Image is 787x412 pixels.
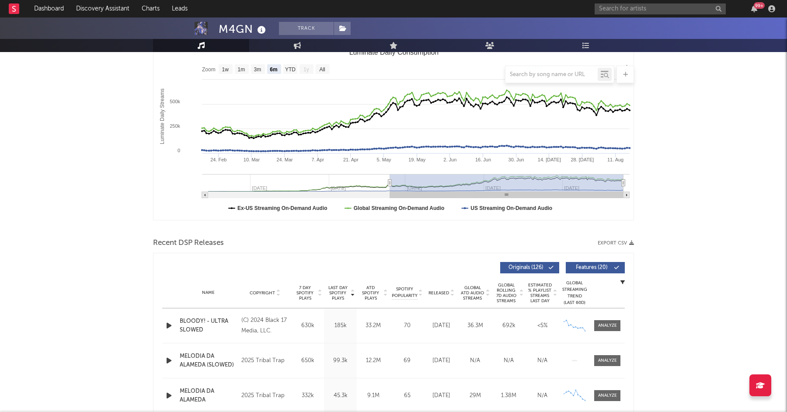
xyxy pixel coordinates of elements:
[276,157,293,162] text: 24. Mar
[427,321,456,330] div: [DATE]
[528,356,557,365] div: N/A
[180,317,237,334] a: BLOODY! - ULTRA SLOWED
[500,262,559,273] button: Originals(126)
[180,290,237,296] div: Name
[494,356,523,365] div: N/A
[210,157,226,162] text: 24. Feb
[293,321,322,330] div: 630k
[237,205,327,211] text: Ex-US Streaming On-Demand Audio
[571,157,594,162] text: 28. [DATE]
[326,321,355,330] div: 185k
[170,99,180,104] text: 500k
[494,321,523,330] div: 692k
[219,22,268,36] div: M4GN
[293,391,322,400] div: 332k
[241,356,289,366] div: 2025 Tribal Trap
[508,157,524,162] text: 30. Jun
[470,205,552,211] text: US Streaming On-Demand Audio
[153,45,634,220] svg: Luminate Daily Consumption
[241,391,289,401] div: 2025 Tribal Trap
[754,2,765,9] div: 99 +
[408,157,426,162] text: 19. May
[751,5,757,12] button: 99+
[293,285,317,301] span: 7 Day Spotify Plays
[427,356,456,365] div: [DATE]
[359,285,382,301] span: ATD Spotify Plays
[494,391,523,400] div: 1.38M
[392,356,422,365] div: 69
[475,157,491,162] text: 16. Jun
[460,356,490,365] div: N/A
[349,49,439,56] text: Luminate Daily Consumption
[392,286,418,299] span: Spotify Popularity
[528,321,557,330] div: <5%
[244,157,260,162] text: 10. Mar
[528,391,557,400] div: N/A
[460,321,490,330] div: 36.3M
[506,265,546,270] span: Originals ( 126 )
[359,391,387,400] div: 9.1M
[428,290,449,296] span: Released
[595,3,726,14] input: Search for artists
[392,391,422,400] div: 65
[354,205,445,211] text: Global Streaming On-Demand Audio
[427,391,456,400] div: [DATE]
[392,321,422,330] div: 70
[443,157,456,162] text: 2. Jun
[566,262,625,273] button: Features(20)
[326,356,355,365] div: 99.3k
[460,285,484,301] span: Global ATD Audio Streams
[571,265,612,270] span: Features ( 20 )
[311,157,324,162] text: 7. Apr
[359,321,387,330] div: 33.2M
[326,391,355,400] div: 45.3k
[505,71,598,78] input: Search by song name or URL
[180,352,237,369] a: MELODIA DA ALAMEDA (SLOWED)
[326,285,349,301] span: Last Day Spotify Plays
[153,238,224,248] span: Recent DSP Releases
[494,283,518,304] span: Global Rolling 7D Audio Streams
[528,283,552,304] span: Estimated % Playlist Streams Last Day
[159,88,165,144] text: Luminate Daily Streams
[178,148,180,153] text: 0
[279,22,334,35] button: Track
[561,280,588,306] div: Global Streaming Trend (Last 60D)
[293,356,322,365] div: 650k
[598,241,634,246] button: Export CSV
[359,356,387,365] div: 12.2M
[538,157,561,162] text: 14. [DATE]
[607,157,623,162] text: 11. Aug
[460,391,490,400] div: 29M
[250,290,275,296] span: Copyright
[170,123,180,129] text: 250k
[343,157,359,162] text: 21. Apr
[241,315,289,336] div: (C) 2024 Black 17 Media, LLC.
[180,387,237,404] a: MELODIA DA ALAMEDA
[377,157,392,162] text: 5. May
